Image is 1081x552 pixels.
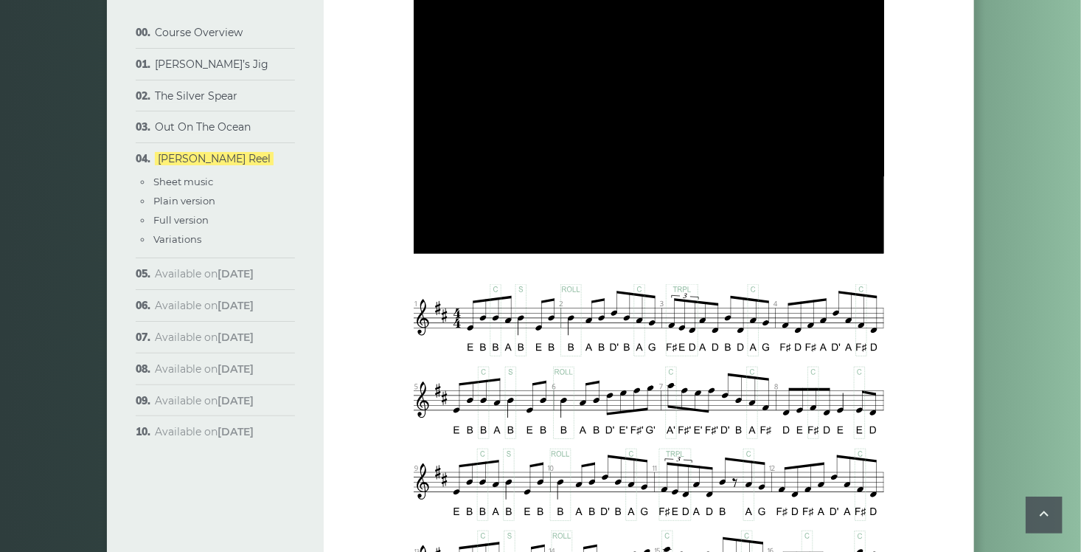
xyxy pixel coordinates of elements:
[155,26,243,39] a: Course Overview
[155,58,268,71] a: [PERSON_NAME]’s Jig
[155,425,254,438] span: Available on
[218,425,254,438] strong: [DATE]
[155,267,254,280] span: Available on
[155,89,237,103] a: The Silver Spear
[155,331,254,344] span: Available on
[155,394,254,407] span: Available on
[218,331,254,344] strong: [DATE]
[155,152,274,165] a: [PERSON_NAME] Reel
[218,299,254,312] strong: [DATE]
[155,299,254,312] span: Available on
[218,267,254,280] strong: [DATE]
[155,362,254,376] span: Available on
[153,214,209,226] a: Full version
[153,233,201,245] a: Variations
[218,394,254,407] strong: [DATE]
[155,120,251,134] a: Out On The Ocean
[153,176,213,187] a: Sheet music
[218,362,254,376] strong: [DATE]
[153,195,215,207] a: Plain version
